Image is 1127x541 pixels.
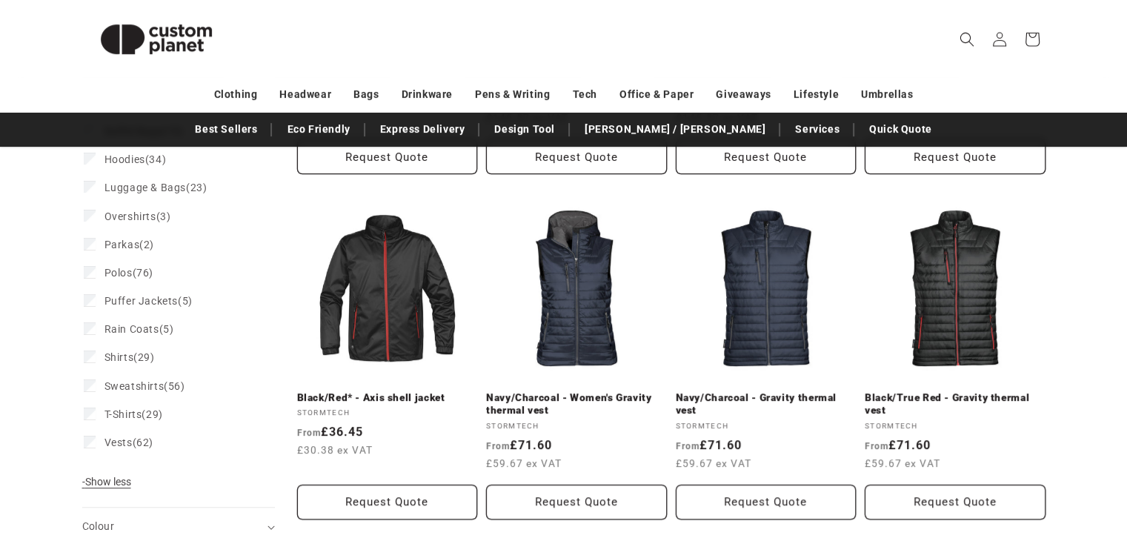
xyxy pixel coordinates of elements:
span: Show less [82,476,131,488]
a: Drinkware [402,82,453,107]
iframe: Chat Widget [1053,470,1127,541]
span: Parkas [104,239,140,250]
span: (62) [104,436,153,449]
button: Request Quote [676,485,857,520]
span: Puffer Jackets [104,295,178,307]
a: Quick Quote [862,116,940,142]
a: Express Delivery [373,116,473,142]
a: Giveaways [716,82,771,107]
span: (29) [104,351,155,364]
button: Request Quote [865,485,1045,520]
a: Bags [353,82,379,107]
div: Chatt-widget [1053,470,1127,541]
a: Navy/Charcoal - Women's Gravity thermal vest [486,391,667,417]
button: Request Quote [297,139,478,174]
a: [PERSON_NAME] / [PERSON_NAME] [577,116,773,142]
span: Hoodies [104,153,145,165]
a: Design Tool [487,116,562,142]
span: (34) [104,153,167,166]
button: Request Quote [486,485,667,520]
span: Vests [104,437,133,448]
a: Clothing [214,82,258,107]
a: Pens & Writing [475,82,550,107]
span: Polos [104,267,133,279]
span: (2) [104,238,154,251]
button: Request Quote [865,139,1045,174]
span: Sweatshirts [104,380,164,392]
span: Overshirts [104,210,156,222]
img: Custom Planet [82,6,230,73]
a: Navy/Charcoal - Gravity thermal vest [676,391,857,417]
button: Request Quote [676,139,857,174]
a: Best Sellers [187,116,265,142]
span: (56) [104,379,185,393]
span: - [82,476,85,488]
span: (76) [104,266,153,279]
span: Colour [82,520,114,532]
span: Rain Coats [104,323,159,335]
a: Services [788,116,847,142]
span: (3) [104,210,171,223]
span: (5) [104,294,193,308]
summary: Search [951,23,983,56]
span: (29) [104,408,163,421]
a: Office & Paper [619,82,694,107]
span: (23) [104,181,207,194]
span: (5) [104,322,174,336]
a: Black/Red* - Axis shell jacket [297,391,478,405]
button: Request Quote [297,485,478,520]
span: Shirts [104,351,134,363]
a: Umbrellas [861,82,913,107]
button: Request Quote [486,139,667,174]
a: Lifestyle [794,82,839,107]
span: Luggage & Bags [104,182,186,193]
a: Black/True Red - Gravity thermal vest [865,391,1045,417]
a: Headwear [279,82,331,107]
span: T-Shirts [104,408,142,420]
a: Eco Friendly [279,116,357,142]
a: Tech [572,82,596,107]
button: Show less [82,475,136,496]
